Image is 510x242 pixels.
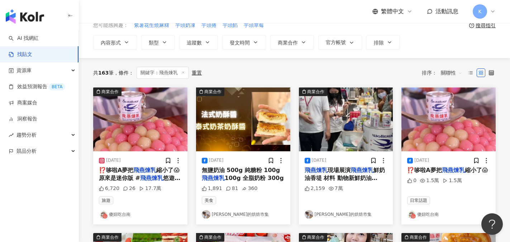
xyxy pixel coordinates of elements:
[242,185,258,192] div: 360
[270,35,314,49] button: 商業合作
[179,35,218,49] button: 追蹤數
[407,167,442,174] span: ⁉️哆啦A夢把
[201,22,216,29] span: 芋頭捲
[478,8,481,15] span: K
[202,196,216,204] span: 美食
[196,87,290,151] button: 商業合作
[222,35,266,49] button: 發文時間
[16,143,37,159] span: 競品分析
[230,40,250,46] span: 發文時間
[196,87,290,151] img: post-image
[407,210,490,219] a: KOL Avatar傻妞吃台南
[366,35,400,49] button: 排除
[305,185,325,192] div: 2,159
[93,70,114,76] div: 共 筆
[278,40,298,46] span: 商業合作
[422,67,466,79] div: 排序：
[202,185,222,192] div: 1,891
[134,22,170,29] button: 紫薯花生燒麻糬
[469,23,474,28] span: question-circle
[225,175,284,181] span: 100g 全脂奶粉 300g
[93,35,137,49] button: 內容形式
[329,185,343,192] div: 7萬
[442,167,465,174] mark: 飛燕煉乳
[9,133,14,138] span: rise
[407,210,416,219] img: KOL Avatar
[204,88,221,95] div: 商業合作
[243,22,264,29] button: 芋頭草莓
[328,167,351,174] span: 現場展演
[443,177,462,184] div: 1.5萬
[6,9,44,24] img: logo
[305,167,385,190] span: 鮮奶油香堤 材料 動物新鮮奶油 1000g
[305,210,387,219] a: KOL Avatar[PERSON_NAME]的烘焙市集
[204,234,221,241] div: 商業合作
[307,234,324,241] div: 商業合作
[326,39,346,45] span: 官方帳號
[114,70,134,76] span: 條件 ：
[99,196,113,204] span: 旅遊
[16,127,37,143] span: 趨勢分析
[99,167,133,174] span: ⁉️哆啦A夢把
[137,67,189,79] span: 關鍵字：飛燕煉乳
[226,185,238,192] div: 81
[9,51,32,58] a: 找貼文
[175,22,196,29] button: 芋頭奶凍
[465,167,488,174] span: 縮小了😱
[149,40,159,46] span: 類型
[99,210,182,219] a: KOL Avatar傻妞吃台南
[98,70,109,76] span: 163
[351,167,373,174] mark: 飛燕煉乳
[140,175,163,181] mark: 飛燕煉乳
[9,83,65,90] a: 效益預測報告BETA
[222,22,238,29] button: 芋頭餡
[202,175,225,181] mark: 飛燕煉乳
[139,185,161,192] div: 17.7萬
[99,185,119,192] div: 6,720
[318,35,362,49] button: 官方帳號
[133,167,156,174] mark: 飛燕煉乳
[441,67,462,79] span: 關聯性
[201,22,217,29] button: 芋頭捲
[401,87,496,151] img: post-image
[9,99,37,106] a: 商案媒合
[435,8,458,15] span: 活動訊息
[99,210,108,219] img: KOL Avatar
[202,210,210,219] img: KOL Avatar
[123,185,135,192] div: 26
[9,115,37,123] a: 洞察報告
[481,213,503,235] iframe: Help Scout Beacon - Open
[93,87,187,151] button: 商業合作
[101,88,119,95] div: 商業合作
[101,40,121,46] span: 內容形式
[93,22,128,29] span: 您可能感興趣：
[134,22,169,29] span: 紫薯花生燒麻糬
[187,40,202,46] span: 追蹤數
[93,87,187,151] img: post-image
[407,177,416,184] div: 0
[407,196,430,204] span: 日常話題
[202,210,285,219] a: KOL Avatar[PERSON_NAME]的烘焙市集
[209,157,224,163] div: [DATE]
[374,40,384,46] span: 排除
[101,234,119,241] div: 商業合作
[223,22,238,29] span: 芋頭餡
[381,8,404,15] span: 繁體中文
[410,234,427,241] div: 商業合作
[202,167,280,174] span: 無鹽奶油 500g 純糖粉 100g
[9,35,39,42] a: searchAI 找網紅
[99,167,180,181] span: 縮小了😱 原來是迷你版 #
[420,177,439,184] div: 1.5萬
[106,157,121,163] div: [DATE]
[141,35,175,49] button: 類型
[299,87,393,151] img: post-image
[175,22,195,29] span: 芋頭奶凍
[307,88,324,95] div: 商業合作
[305,167,328,174] mark: 飛燕煉乳
[192,70,202,76] div: 重置
[244,22,264,29] span: 芋頭草莓
[305,210,313,219] img: KOL Avatar
[16,62,32,79] span: 資源庫
[312,157,327,163] div: [DATE]
[476,23,496,28] div: 搜尋指引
